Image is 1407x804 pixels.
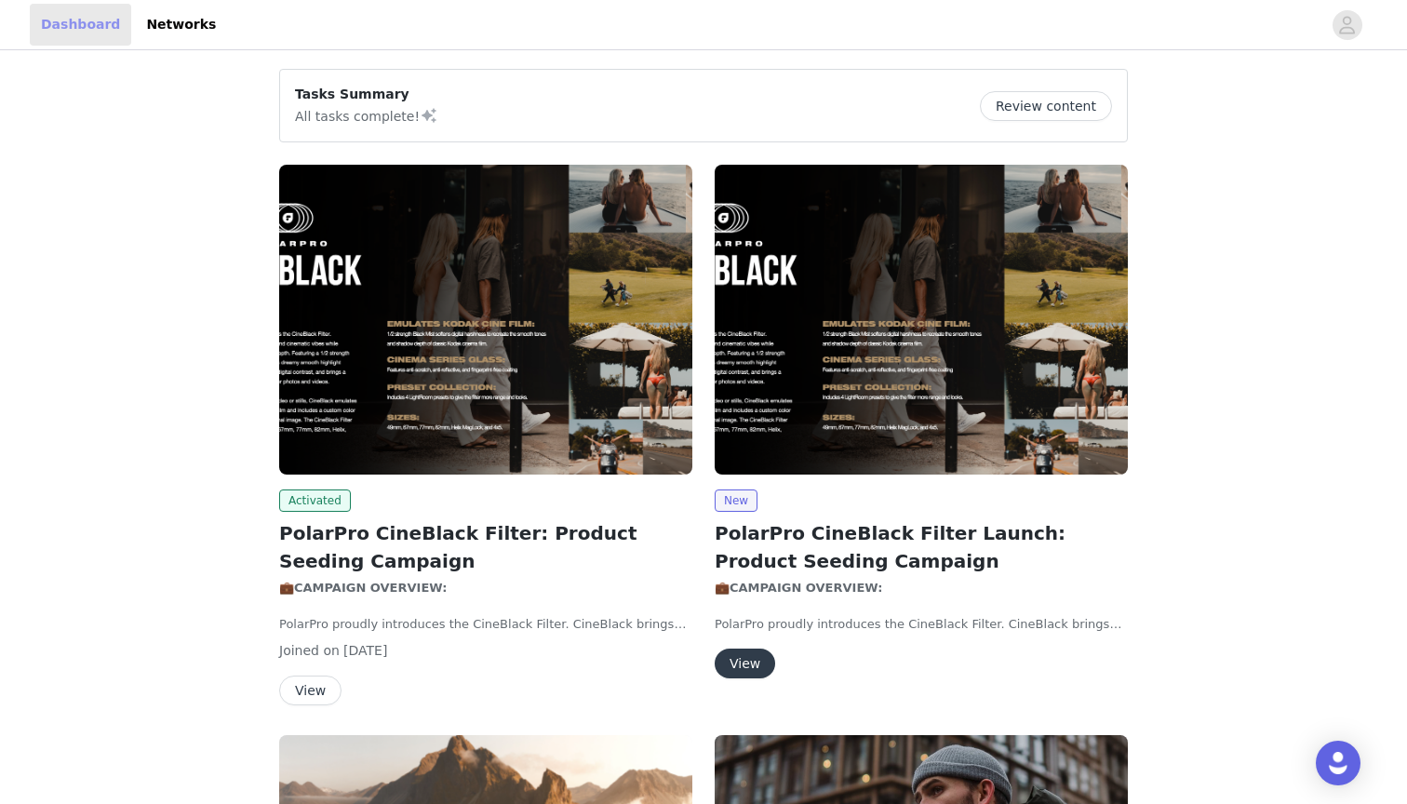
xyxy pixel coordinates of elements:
[715,519,1128,575] h2: PolarPro CineBlack Filter Launch: Product Seeding Campaign
[279,684,342,698] a: View
[279,165,692,475] img: PolarPro
[295,104,438,127] p: All tasks complete!
[279,489,351,512] span: Activated
[730,581,887,595] strong: CAMPAIGN OVERVIEW:
[294,581,451,595] strong: CAMPAIGN OVERVIEW:
[279,579,692,597] p: 💼
[30,4,131,46] a: Dashboard
[715,649,775,678] button: View
[343,643,387,658] span: [DATE]
[1316,741,1360,785] div: Open Intercom Messenger
[715,579,1128,597] p: 💼
[279,615,692,634] p: PolarPro proudly introduces the CineBlack Filter. CineBlack brings smooth and cinematic vibes whi...
[715,489,757,512] span: New
[295,85,438,104] p: Tasks Summary
[980,91,1112,121] button: Review content
[279,519,692,575] h2: PolarPro CineBlack Filter: Product Seeding Campaign
[715,165,1128,475] img: PolarPro
[715,657,775,671] a: View
[279,643,340,658] span: Joined on
[1338,10,1356,40] div: avatar
[135,4,227,46] a: Networks
[715,615,1128,634] p: PolarPro proudly introduces the CineBlack Filter. CineBlack brings smooth and cinematic vibes whi...
[279,676,342,705] button: View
